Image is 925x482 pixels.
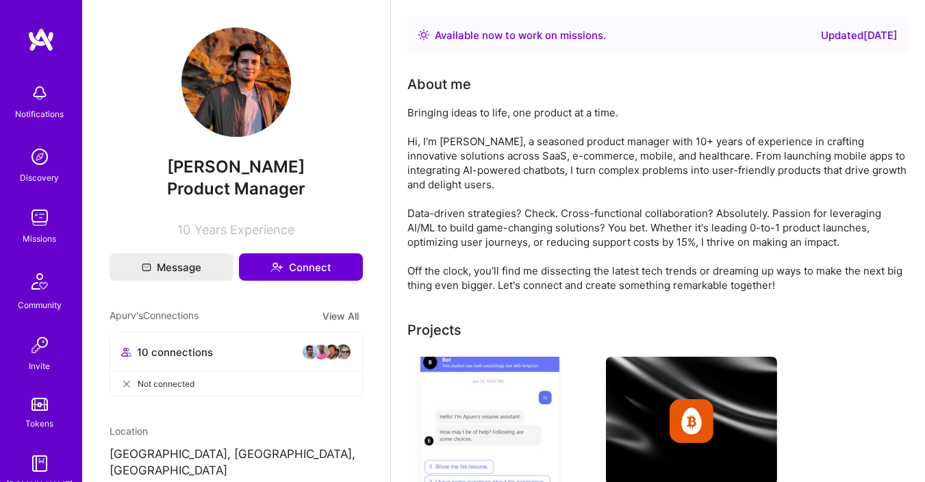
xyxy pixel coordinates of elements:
img: avatar [324,344,340,360]
img: Invite [26,331,53,359]
img: avatar [335,344,351,360]
span: 10 connections [137,345,213,359]
img: Community [23,265,56,298]
img: guide book [26,450,53,477]
div: Available now to work on missions . [435,27,606,44]
div: Notifications [16,107,64,121]
img: User Avatar [181,27,291,137]
div: Invite [29,359,51,373]
img: tokens [31,398,48,411]
button: Connect [239,253,363,281]
span: Product Manager [167,179,305,199]
i: icon Collaborator [121,347,131,357]
img: avatar [313,344,329,360]
div: Tokens [26,416,54,431]
span: Apurv's Connections [110,308,199,324]
img: Availability [418,29,429,40]
img: logo [27,27,55,52]
div: Missions [23,231,57,246]
img: discovery [26,143,53,170]
div: Community [18,298,62,312]
img: Company logo [670,399,713,443]
button: 10 connectionsavataravataravataravatarNot connected [110,332,363,396]
div: About me [407,74,471,94]
span: 10 [178,223,191,237]
span: Not connected [138,377,194,391]
i: icon Mail [142,262,151,272]
div: Location [110,424,363,438]
span: [PERSON_NAME] [110,157,363,177]
img: bell [26,79,53,107]
div: Discovery [21,170,60,185]
img: teamwork [26,204,53,231]
span: Years Experience [195,223,295,237]
i: icon Connect [270,261,283,273]
div: Updated [DATE] [821,27,898,44]
button: View All [318,308,363,324]
div: Projects [407,320,461,340]
p: [GEOGRAPHIC_DATA], [GEOGRAPHIC_DATA], [GEOGRAPHIC_DATA] [110,446,363,479]
div: Bringing ideas to life, one product at a time. Hi, I'm [PERSON_NAME], a seasoned product manager ... [407,105,909,292]
button: Message [110,253,233,281]
i: icon CloseGray [121,379,132,390]
img: avatar [302,344,318,360]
